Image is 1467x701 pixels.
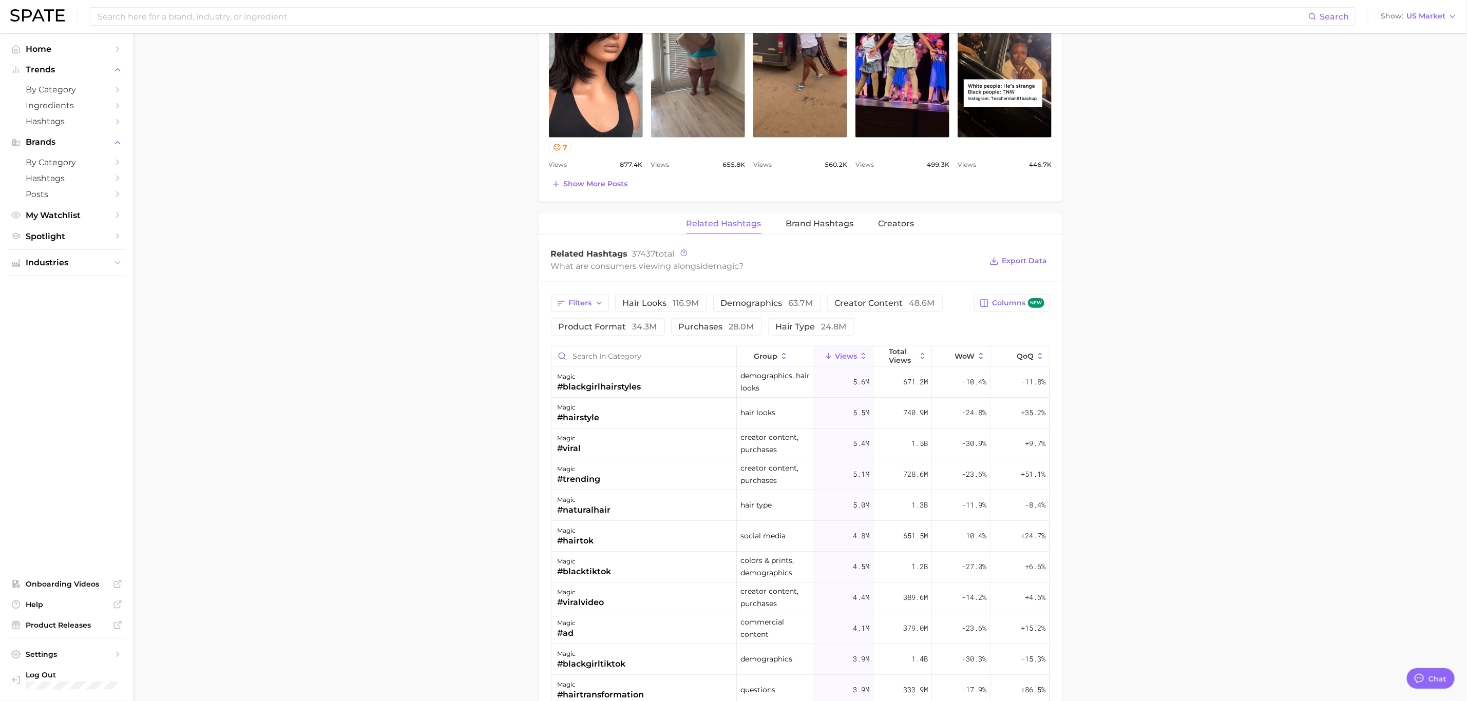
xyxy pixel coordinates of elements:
[549,177,631,191] button: Show more posts
[740,462,811,486] span: creator content, purchases
[786,219,854,228] span: Brand Hashtags
[551,521,1050,552] button: magic#hairtoksocial media4.8m651.5m-10.4%+24.7%
[549,159,567,171] span: Views
[549,142,572,152] button: 7
[1021,530,1045,542] span: +24.7%
[737,346,815,366] button: group
[962,437,986,450] span: -30.9%
[1021,468,1045,480] span: +51.1%
[962,560,986,573] span: -27.0%
[1021,622,1045,634] span: +15.2%
[835,352,857,360] span: Views
[962,376,986,388] span: -10.4%
[853,591,869,603] span: 4.4m
[911,437,928,450] span: 1.5b
[551,552,1050,582] button: magic#blacktiktokcolors & prints, demographics4.5m1.2b-27.0%+6.6%
[740,499,772,511] span: hair type
[1021,653,1045,665] span: -15.3%
[789,298,813,308] span: 63.7m
[633,322,657,332] span: 34.3m
[558,504,611,516] div: #naturalhair
[740,616,811,640] span: commercial content
[559,323,657,331] span: product format
[1406,13,1445,19] span: US Market
[992,298,1044,308] span: Columns
[558,566,612,578] div: #blacktiktok
[8,647,125,662] a: Settings
[26,85,108,94] span: by Category
[740,653,792,665] span: demographics
[911,653,928,665] span: 1.4b
[873,346,932,366] button: Total Views
[853,560,869,573] span: 4.5m
[740,431,811,456] span: creator content, purchases
[558,596,604,609] div: #viralvideo
[558,617,576,629] div: magic
[8,667,125,693] a: Log out. Currently logged in with e-mail karolina.rolkowska@loreal.com.
[853,376,869,388] span: 5.6m
[729,322,754,332] span: 28.0m
[853,437,869,450] span: 5.4m
[8,113,125,129] a: Hashtags
[558,555,612,568] div: magic
[903,591,928,603] span: 389.6m
[903,468,928,480] span: 728.6m
[962,468,986,480] span: -23.6%
[26,65,108,74] span: Trends
[558,442,581,455] div: #viral
[623,299,699,307] span: hair looks
[632,249,675,259] span: total
[551,490,1050,521] button: magic#naturalhairhair type5.0m1.3b-11.9%-8.4%
[26,210,108,220] span: My Watchlist
[673,298,699,308] span: 116.9m
[26,650,108,659] span: Settings
[8,228,125,244] a: Spotlight
[558,648,626,660] div: magic
[551,259,982,273] div: What are consumers viewing alongside ?
[740,406,775,419] span: hair looks
[1025,437,1045,450] span: +9.7%
[962,653,986,665] span: -30.3%
[721,299,813,307] span: demographics
[740,530,786,542] span: social media
[1320,12,1349,22] span: Search
[962,530,986,542] span: -10.4%
[651,159,670,171] span: Views
[620,159,643,171] span: 877.4k
[564,180,628,188] span: Show more posts
[776,323,847,331] span: hair type
[1002,257,1047,265] span: Export Data
[889,347,916,364] span: Total Views
[955,352,975,360] span: WoW
[8,82,125,98] a: by Category
[822,322,847,332] span: 24.8m
[26,44,108,54] span: Home
[551,644,1050,675] button: magic#blackgirltiktokdemographics3.9m1.4b-30.3%-15.3%
[1381,13,1403,19] span: Show
[987,254,1050,268] button: Export Data
[8,207,125,223] a: My Watchlist
[740,684,775,696] span: questions
[8,41,125,57] a: Home
[8,576,125,592] a: Onboarding Videos
[26,620,108,630] span: Product Releases
[1021,406,1045,419] span: +35.2%
[835,299,935,307] span: creator content
[8,255,125,270] button: Industries
[911,499,928,511] span: 1.3b
[714,261,739,271] span: magic
[722,159,745,171] span: 655.8k
[558,381,641,393] div: #blackgirlhairstyles
[903,684,928,696] span: 333.9m
[8,134,125,150] button: Brands
[1021,376,1045,388] span: -11.8%
[687,219,761,228] span: Related Hashtags
[558,524,594,537] div: magic
[962,499,986,511] span: -11.9%
[26,116,108,126] span: Hashtags
[558,658,626,670] div: #blackgirltiktok
[853,468,869,480] span: 5.1m
[974,295,1050,312] button: Columnsnew
[903,376,928,388] span: 671.2m
[26,173,108,183] span: Hashtags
